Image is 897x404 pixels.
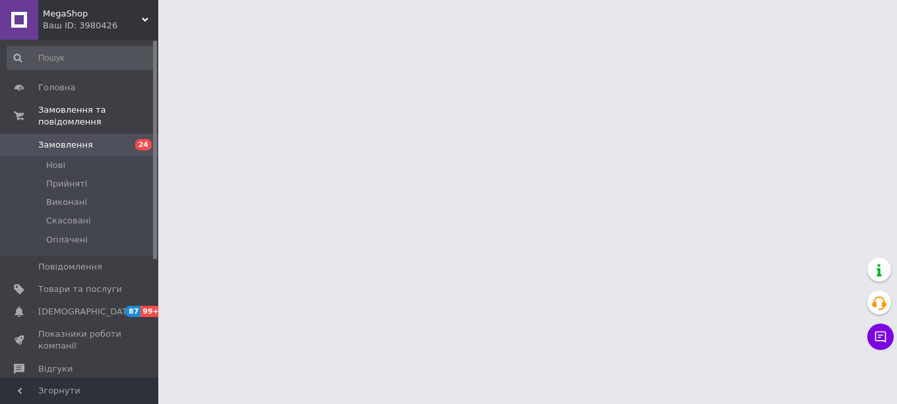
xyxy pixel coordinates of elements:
input: Пошук [7,46,156,70]
span: Відгуки [38,363,73,375]
span: 87 [125,306,140,317]
span: 24 [135,139,152,150]
span: Оплачені [46,234,88,246]
span: Нові [46,159,65,171]
span: Замовлення [38,139,93,151]
span: Головна [38,82,75,94]
span: Товари та послуги [38,283,122,295]
div: Ваш ID: 3980426 [43,20,158,32]
span: MegaShop [43,8,142,20]
span: Виконані [46,196,87,208]
span: Показники роботи компанії [38,328,122,352]
span: Скасовані [46,215,91,227]
span: 99+ [140,306,162,317]
button: Чат з покупцем [867,324,894,350]
span: Замовлення та повідомлення [38,104,158,128]
span: Повідомлення [38,261,102,273]
span: Прийняті [46,178,87,190]
span: [DEMOGRAPHIC_DATA] [38,306,136,318]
